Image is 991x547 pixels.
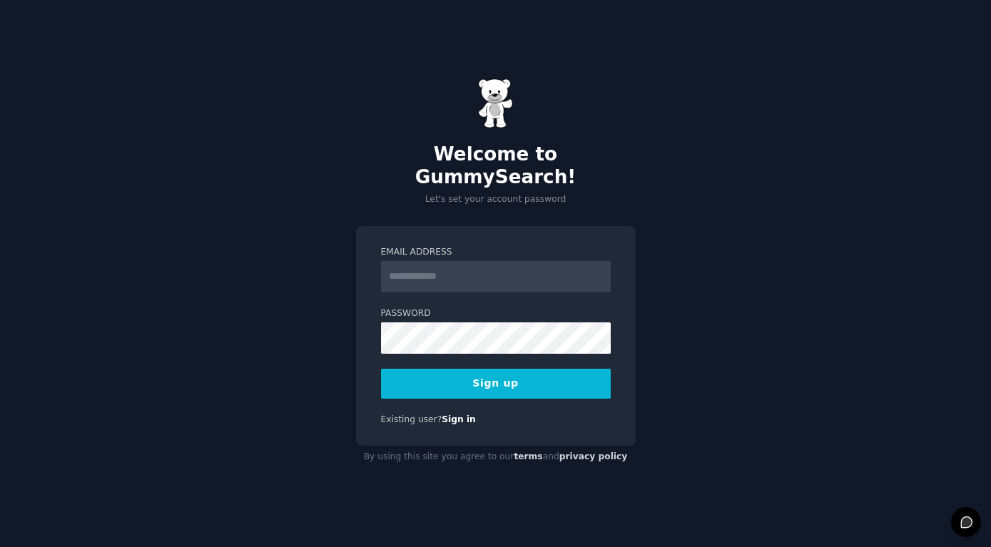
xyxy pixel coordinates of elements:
[356,193,636,206] p: Let's set your account password
[356,446,636,469] div: By using this site you agree to our and
[514,451,542,461] a: terms
[559,451,628,461] a: privacy policy
[442,414,476,424] a: Sign in
[381,246,611,259] label: Email Address
[381,414,442,424] span: Existing user?
[381,369,611,399] button: Sign up
[478,78,514,128] img: Gummy Bear
[356,143,636,188] h2: Welcome to GummySearch!
[381,307,611,320] label: Password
